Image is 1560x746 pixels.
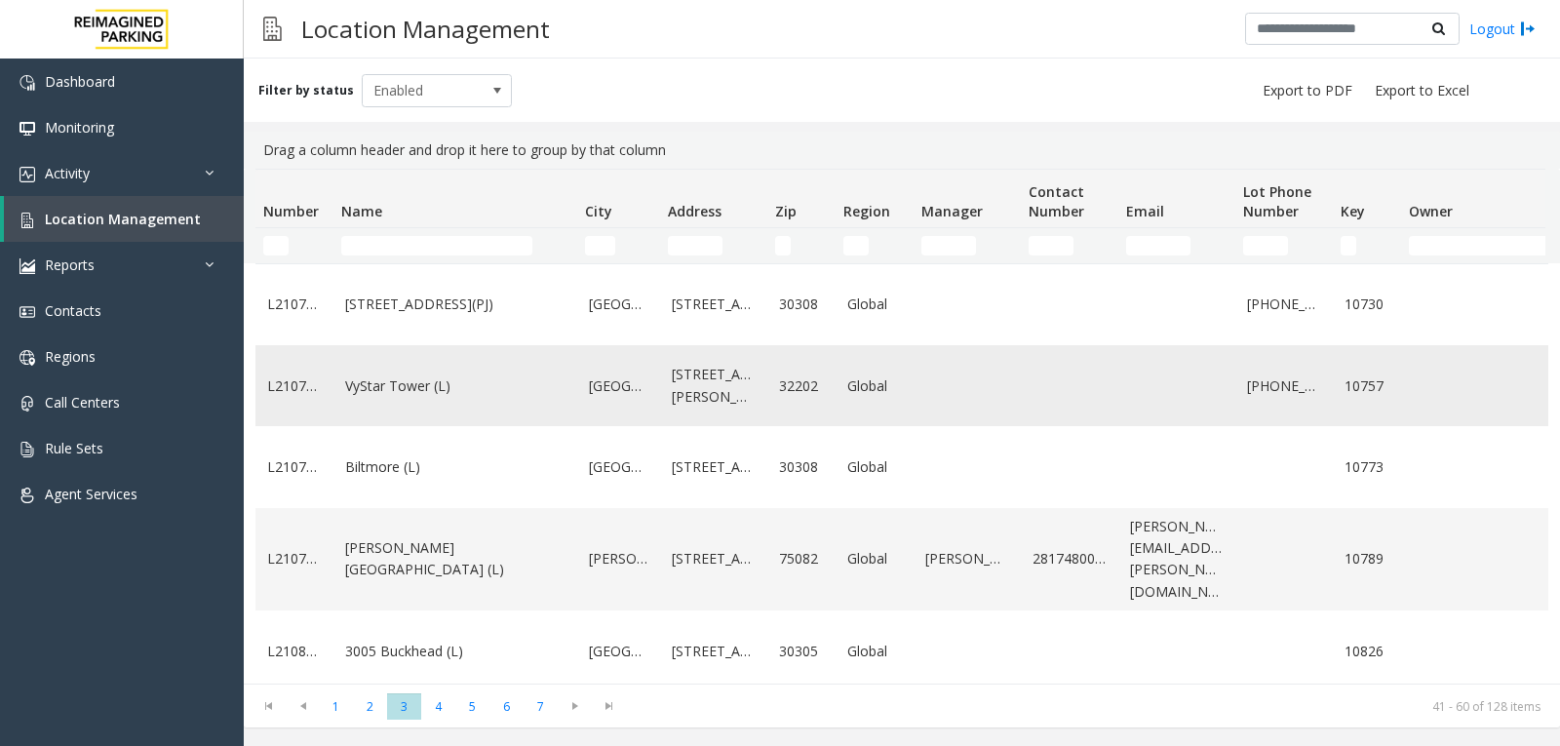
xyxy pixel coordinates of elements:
[638,698,1540,715] kendo-pager-info: 41 - 60 of 128 items
[267,548,322,569] a: L21078900
[421,693,455,720] span: Page 4
[292,5,560,53] h3: Location Management
[45,72,115,91] span: Dashboard
[660,228,767,263] td: Address Filter
[672,548,756,569] a: [STREET_ADDRESS]
[252,692,286,720] span: Go to the first page
[558,692,592,720] span: Go to the next page
[1033,548,1107,569] a: 2817480001
[1255,77,1360,104] button: Export to PDF
[345,456,565,478] a: Biltmore (L)
[45,164,90,182] span: Activity
[1333,228,1401,263] td: Key Filter
[267,456,322,478] a: L21077300
[1243,182,1311,220] span: Lot Phone Number
[779,294,824,315] a: 30308
[290,698,316,714] span: Go to the previous page
[779,641,824,662] a: 30305
[45,347,96,366] span: Regions
[19,167,35,182] img: 'icon'
[19,350,35,366] img: 'icon'
[1126,202,1164,220] span: Email
[847,548,902,569] a: Global
[1345,294,1389,315] a: 10730
[589,641,648,662] a: [GEOGRAPHIC_DATA]
[1367,77,1477,104] button: Export to Excel
[345,375,565,397] a: VyStar Tower (L)
[562,698,588,714] span: Go to the next page
[847,294,902,315] a: Global
[19,258,35,274] img: 'icon'
[1341,202,1365,220] span: Key
[1345,456,1389,478] a: 10773
[19,304,35,320] img: 'icon'
[45,210,201,228] span: Location Management
[767,228,836,263] td: Zip Filter
[255,228,333,263] td: Number Filter
[45,255,95,274] span: Reports
[286,692,320,720] span: Go to the previous page
[4,196,244,242] a: Location Management
[1263,81,1352,100] span: Export to PDF
[1345,375,1389,397] a: 10757
[779,548,824,569] a: 75082
[255,698,282,714] span: Go to the first page
[668,236,722,255] input: Address Filter
[353,693,387,720] span: Page 2
[672,641,756,662] a: [STREET_ADDRESS]
[489,693,524,720] span: Page 6
[843,236,869,255] input: Region Filter
[387,693,421,720] span: Page 3
[45,118,114,137] span: Monitoring
[1029,182,1084,220] span: Contact Number
[925,548,1009,569] a: [PERSON_NAME]
[1235,228,1333,263] td: Lot Phone Number Filter
[596,698,622,714] span: Go to the last page
[524,693,558,720] span: Page 7
[843,202,890,220] span: Region
[1345,548,1389,569] a: 10789
[263,236,289,255] input: Number Filter
[592,692,626,720] span: Go to the last page
[263,202,319,220] span: Number
[1409,236,1551,255] input: Owner Filter
[775,236,791,255] input: Zip Filter
[1130,516,1224,604] a: [PERSON_NAME][EMAIL_ADDRESS][PERSON_NAME][DOMAIN_NAME]
[45,485,137,503] span: Agent Services
[267,641,322,662] a: L21082601
[589,456,648,478] a: [GEOGRAPHIC_DATA]
[19,213,35,228] img: 'icon'
[267,375,322,397] a: L21075700
[19,75,35,91] img: 'icon'
[45,393,120,412] span: Call Centers
[1118,228,1235,263] td: Email Filter
[589,294,648,315] a: [GEOGRAPHIC_DATA]
[668,202,721,220] span: Address
[1247,375,1321,397] a: [PHONE_NUMBER]
[1345,641,1389,662] a: 10826
[1375,81,1469,100] span: Export to Excel
[19,121,35,137] img: 'icon'
[1409,202,1453,220] span: Owner
[341,236,532,255] input: Name Filter
[45,439,103,457] span: Rule Sets
[319,693,353,720] span: Page 1
[775,202,797,220] span: Zip
[779,375,824,397] a: 32202
[258,82,354,99] label: Filter by status
[345,641,565,662] a: 3005 Buckhead (L)
[589,375,648,397] a: [GEOGRAPHIC_DATA]
[672,456,756,478] a: [STREET_ADDRESS]
[1243,236,1288,255] input: Lot Phone Number Filter
[1029,236,1073,255] input: Contact Number Filter
[255,132,1548,169] div: Drag a column header and drop it here to group by that column
[345,294,565,315] a: [STREET_ADDRESS](PJ)
[672,364,756,408] a: [STREET_ADDRESS][PERSON_NAME]
[333,228,577,263] td: Name Filter
[267,294,322,315] a: L21073000
[577,228,660,263] td: City Filter
[921,236,976,255] input: Manager Filter
[847,641,902,662] a: Global
[847,456,902,478] a: Global
[455,693,489,720] span: Page 5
